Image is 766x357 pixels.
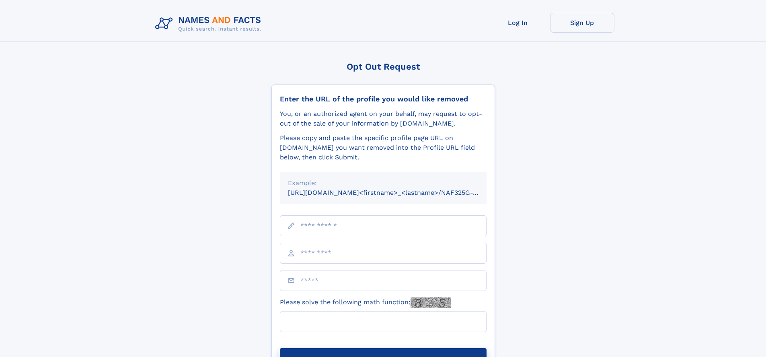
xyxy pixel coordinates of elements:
[280,133,487,162] div: Please copy and paste the specific profile page URL on [DOMAIN_NAME] you want removed into the Pr...
[271,62,495,72] div: Opt Out Request
[280,297,451,308] label: Please solve the following math function:
[288,189,502,196] small: [URL][DOMAIN_NAME]<firstname>_<lastname>/NAF325G-xxxxxxxx
[152,13,268,35] img: Logo Names and Facts
[486,13,550,33] a: Log In
[280,109,487,128] div: You, or an authorized agent on your behalf, may request to opt-out of the sale of your informatio...
[550,13,614,33] a: Sign Up
[280,95,487,103] div: Enter the URL of the profile you would like removed
[288,178,478,188] div: Example:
